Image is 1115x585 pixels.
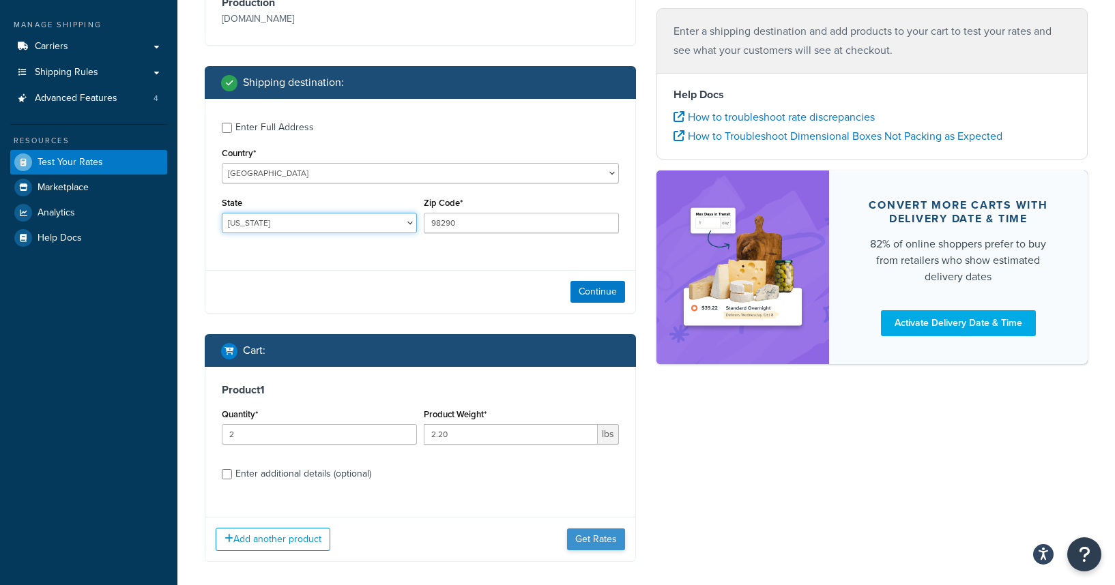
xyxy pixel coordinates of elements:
input: 0.00 [424,424,598,445]
input: 0.0 [222,424,417,445]
div: Resources [10,135,167,147]
input: Enter Full Address [222,123,232,133]
h4: Help Docs [674,87,1071,103]
a: Marketplace [10,175,167,200]
a: Carriers [10,34,167,59]
div: Enter Full Address [235,118,314,137]
div: Manage Shipping [10,19,167,31]
span: Advanced Features [35,93,117,104]
span: Help Docs [38,232,82,244]
label: State [222,198,242,208]
a: Analytics [10,200,167,225]
span: Test Your Rates [38,157,103,168]
p: Enter a shipping destination and add products to your cart to test your rates and see what your c... [674,22,1071,60]
button: Get Rates [567,528,625,550]
a: Shipping Rules [10,60,167,85]
a: Help Docs [10,226,167,250]
input: Enter additional details (optional) [222,469,232,479]
div: Enter additional details (optional) [235,464,371,483]
h2: Shipping destination : [243,76,344,89]
span: lbs [598,424,619,445]
a: How to troubleshoot rate discrepancies [674,109,875,125]
label: Country* [222,148,256,158]
button: Open Resource Center [1067,537,1101,571]
a: How to Troubleshoot Dimensional Boxes Not Packing as Expected [674,128,1002,144]
button: Add another product [216,528,330,551]
label: Zip Code* [424,198,463,208]
span: Carriers [35,41,68,52]
span: Analytics [38,207,75,219]
h2: Cart : [243,344,265,357]
a: Activate Delivery Date & Time [881,310,1036,336]
label: Product Weight* [424,409,487,419]
span: Marketplace [38,182,89,194]
span: 4 [154,93,158,104]
a: Test Your Rates [10,150,167,175]
div: Convert more carts with delivery date & time [862,198,1055,226]
a: Advanced Features4 [10,86,167,111]
h3: Product 1 [222,383,619,397]
span: Shipping Rules [35,67,98,78]
button: Continue [570,281,625,303]
img: feature-image-ddt-36eae7f7280da8017bfb280eaccd9c446f90b1fe08728e4019434db127062ab4.png [677,191,809,344]
li: Advanced Features [10,86,167,111]
div: 82% of online shoppers prefer to buy from retailers who show estimated delivery dates [862,236,1055,285]
label: Quantity* [222,409,258,419]
p: [DOMAIN_NAME] [222,10,417,29]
